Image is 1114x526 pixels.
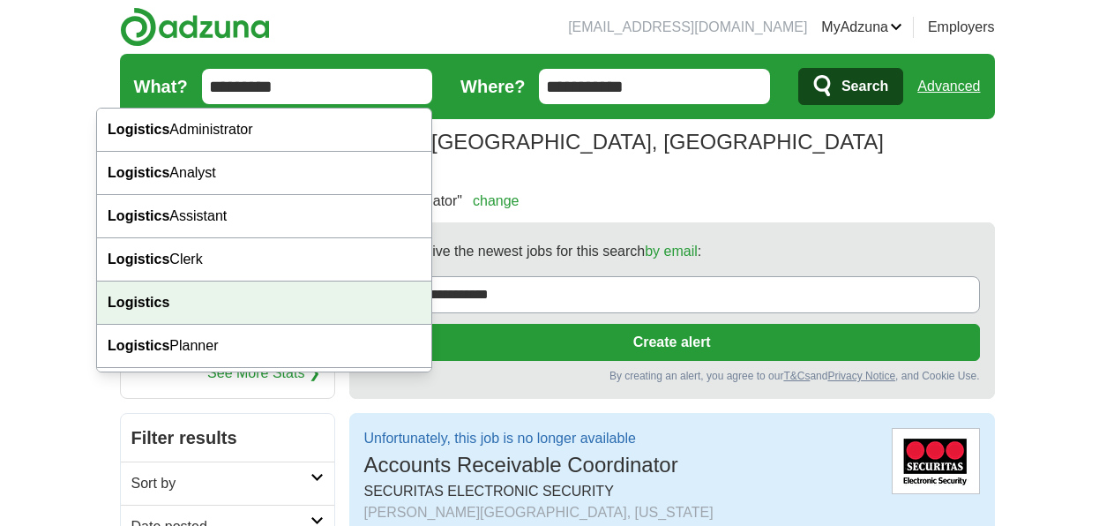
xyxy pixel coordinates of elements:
div: SECURITAS ELECTRONIC SECURITY [364,481,878,523]
div: Assistant [97,195,431,238]
a: Advanced [917,69,980,104]
div: [PERSON_NAME][GEOGRAPHIC_DATA], [US_STATE] [364,502,878,523]
div: Administrator [97,109,431,152]
strong: Logistics [108,338,169,353]
li: [EMAIL_ADDRESS][DOMAIN_NAME] [568,17,807,38]
img: Adzuna logo [120,7,270,47]
div: By creating an alert, you agree to our and , and Cookie Use. [364,368,980,384]
strong: Logistics [108,295,169,310]
a: Employers [928,17,995,38]
p: Unfortunately, this job is no longer available [364,428,678,449]
img: Appcast Xcelerate (CPA) logo [892,428,980,494]
strong: Logistics [108,122,169,137]
div: Planner [97,325,431,368]
a: change [473,193,520,208]
strong: Logistics [108,165,169,180]
h1: Jobs in [PERSON_NAME][GEOGRAPHIC_DATA], [GEOGRAPHIC_DATA] [120,130,884,154]
label: What? [134,73,188,100]
a: Sort by [121,462,334,505]
button: Search [798,68,903,105]
label: Where? [460,73,525,100]
span: Receive the newest jobs for this search : [400,241,701,262]
h2: Filter results [121,414,334,462]
div: Analyst [97,152,431,195]
a: MyAdzuna [821,17,902,38]
a: See More Stats ❯ [207,363,320,384]
strong: Logistics [108,208,169,223]
a: Privacy Notice [827,370,895,382]
h2: Sort by [131,473,310,494]
div: Clerk [97,238,431,282]
strong: Logistics [108,252,169,267]
button: Create alert [364,324,980,361]
span: Search [841,69,888,104]
a: by email [645,244,698,259]
a: T&Cs [783,370,810,382]
span: Accounts Receivable Coordinator [364,453,678,477]
div: Supervisor [97,368,431,411]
